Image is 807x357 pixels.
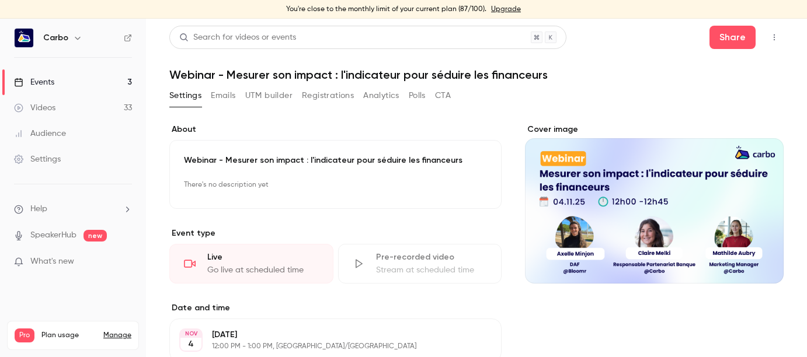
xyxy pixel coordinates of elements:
[245,86,293,105] button: UTM builder
[179,32,296,44] div: Search for videos or events
[709,26,756,49] button: Share
[169,228,502,239] p: Event type
[409,86,426,105] button: Polls
[30,203,47,215] span: Help
[103,331,131,340] a: Manage
[15,328,34,342] span: Pro
[376,251,488,263] div: Pre-recorded video
[188,338,194,350] p: 4
[435,86,451,105] button: CTA
[212,329,440,341] p: [DATE]
[207,251,319,263] div: Live
[169,68,784,82] h1: Webinar - Mesurer son impact : l'indicateur pour séduire les financeurs
[118,257,132,267] iframe: Noticeable Trigger
[525,124,784,135] label: Cover image
[30,229,76,242] a: SpeakerHub
[41,331,96,340] span: Plan usage
[525,124,784,283] section: Cover image
[14,203,132,215] li: help-dropdown-opener
[184,176,487,194] p: There's no description yet
[169,302,502,314] label: Date and time
[180,330,201,338] div: NOV
[14,128,66,139] div: Audience
[14,153,61,165] div: Settings
[84,230,107,242] span: new
[302,86,354,105] button: Registrations
[30,256,74,268] span: What's new
[169,244,333,283] div: LiveGo live at scheduled time
[14,102,55,114] div: Videos
[491,5,521,14] a: Upgrade
[14,76,54,88] div: Events
[169,86,201,105] button: Settings
[338,244,502,283] div: Pre-recorded videoStream at scheduled time
[211,86,235,105] button: Emails
[376,264,488,276] div: Stream at scheduled time
[169,124,502,135] label: About
[207,264,319,276] div: Go live at scheduled time
[43,32,68,44] h6: Carbo
[184,155,487,166] p: Webinar - Mesurer son impact : l'indicateur pour séduire les financeurs
[15,29,33,47] img: Carbo
[363,86,399,105] button: Analytics
[212,342,440,351] p: 12:00 PM - 1:00 PM, [GEOGRAPHIC_DATA]/[GEOGRAPHIC_DATA]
